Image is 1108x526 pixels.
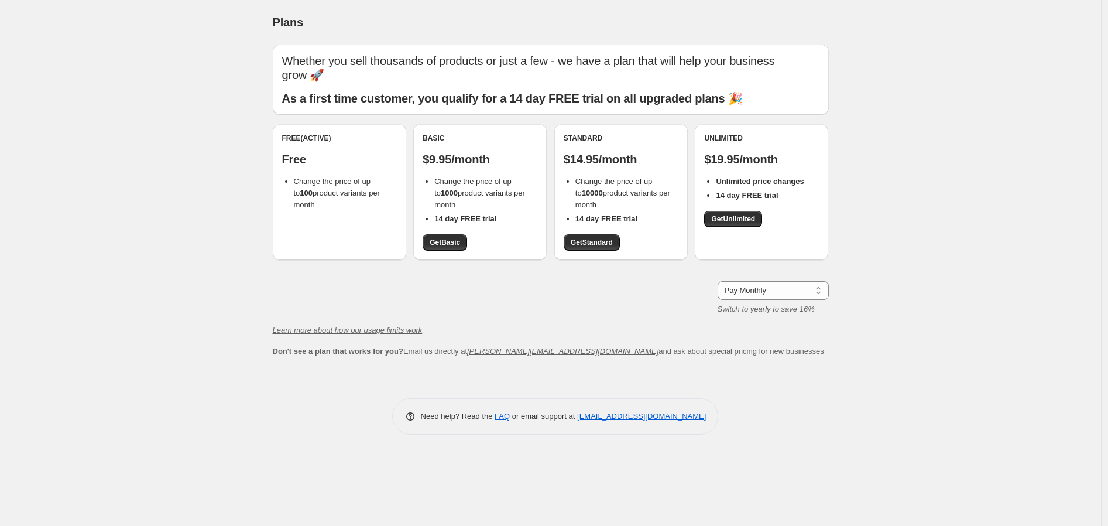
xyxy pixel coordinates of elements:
[510,412,577,421] span: or email support at
[421,412,495,421] span: Need help? Read the
[571,238,613,247] span: Get Standard
[704,134,819,143] div: Unlimited
[273,347,824,356] span: Email us directly at and ask about special pricing for new businesses
[300,189,313,197] b: 100
[718,305,815,313] i: Switch to yearly to save 16%
[704,211,762,227] a: GetUnlimited
[467,347,658,356] a: [PERSON_NAME][EMAIL_ADDRESS][DOMAIN_NAME]
[282,152,397,166] p: Free
[575,214,637,223] b: 14 day FREE trial
[564,152,678,166] p: $14.95/month
[273,347,403,356] b: Don't see a plan that works for you?
[282,134,397,143] div: Free (Active)
[423,234,467,251] a: GetBasic
[434,177,525,209] span: Change the price of up to product variants per month
[294,177,380,209] span: Change the price of up to product variants per month
[711,214,755,224] span: Get Unlimited
[423,134,537,143] div: Basic
[423,152,537,166] p: $9.95/month
[441,189,458,197] b: 1000
[577,412,706,421] a: [EMAIL_ADDRESS][DOMAIN_NAME]
[575,177,670,209] span: Change the price of up to product variants per month
[273,16,303,29] span: Plans
[282,92,743,105] b: As a first time customer, you qualify for a 14 day FREE trial on all upgraded plans 🎉
[282,54,819,82] p: Whether you sell thousands of products or just a few - we have a plan that will help your busines...
[716,177,804,186] b: Unlimited price changes
[704,152,819,166] p: $19.95/month
[495,412,510,421] a: FAQ
[273,326,423,334] a: Learn more about how our usage limits work
[430,238,460,247] span: Get Basic
[564,234,620,251] a: GetStandard
[564,134,678,143] div: Standard
[434,214,496,223] b: 14 day FREE trial
[582,189,603,197] b: 10000
[716,191,778,200] b: 14 day FREE trial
